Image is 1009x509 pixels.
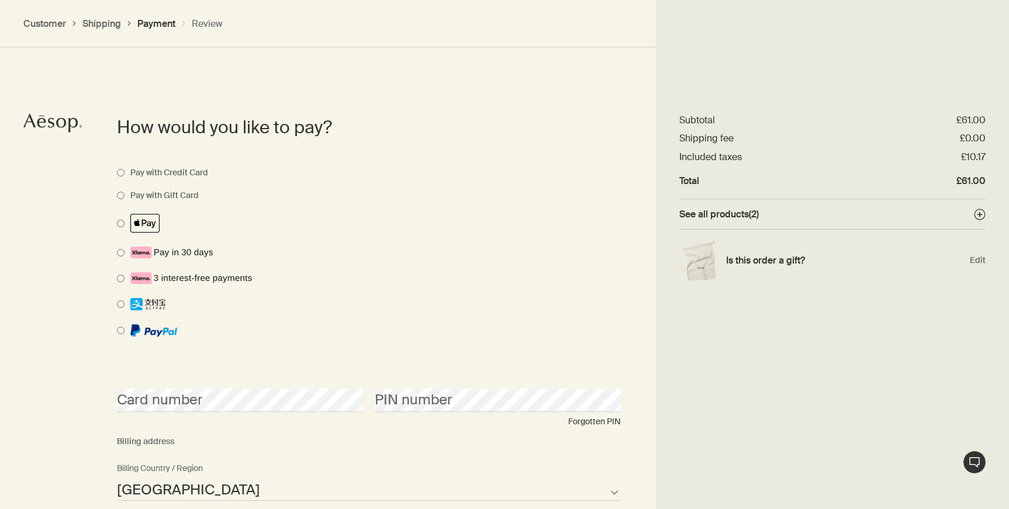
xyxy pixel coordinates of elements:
[117,477,621,501] select: Billing Country / Region
[375,389,621,412] input: PIN number
[961,151,986,163] dd: £10.17
[956,175,986,187] dd: £61.00
[726,254,964,266] h4: Is this order a gift?
[963,451,986,474] button: Live Assistance
[23,18,66,30] button: Customer
[117,435,174,449] span: Billing address
[970,255,986,266] span: Edit
[137,18,175,30] button: Payment
[117,389,363,412] input: Card number
[956,114,986,126] dd: £61.00
[82,18,121,30] button: Shipping
[117,116,603,139] h2: How would you like to pay?
[679,230,986,291] div: Edit
[125,191,199,200] label: Pay with Gift Card
[679,240,720,281] img: Gift wrap example
[679,208,759,220] span: See all products ( 2 )
[679,208,986,220] button: See all products(2)
[568,415,621,429] button: Forgotten PIN
[679,132,734,144] dt: Shipping fee
[192,18,223,30] button: Review
[960,132,986,144] dd: £0.00
[679,151,742,163] dt: Included taxes
[679,114,715,126] dt: Subtotal
[679,175,699,187] dt: Total
[125,168,208,177] label: Pay with Credit Card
